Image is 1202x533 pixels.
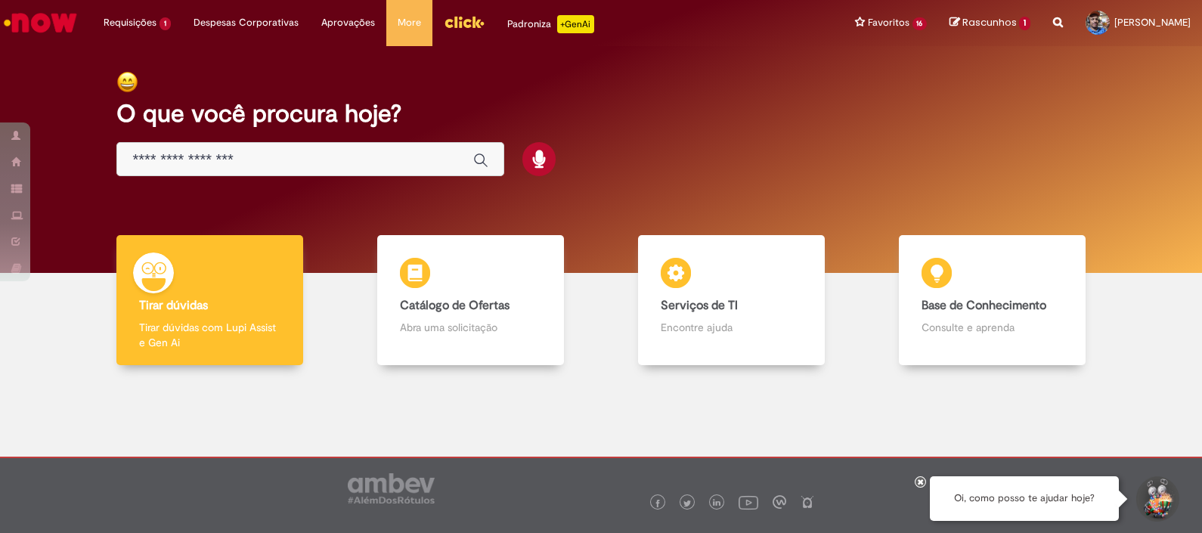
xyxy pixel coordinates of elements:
[321,15,375,30] span: Aprovações
[912,17,928,30] span: 16
[801,495,814,509] img: logo_footer_naosei.png
[340,235,601,366] a: Catálogo de Ofertas Abra uma solicitação
[930,476,1119,521] div: Oi, como posso te ajudar hoje?
[962,15,1017,29] span: Rascunhos
[557,15,594,33] p: +GenAi
[79,235,340,366] a: Tirar dúvidas Tirar dúvidas com Lupi Assist e Gen Ai
[654,500,661,507] img: logo_footer_facebook.png
[950,16,1030,30] a: Rascunhos
[444,11,485,33] img: click_logo_yellow_360x200.png
[194,15,299,30] span: Despesas Corporativas
[348,473,435,504] img: logo_footer_ambev_rotulo_gray.png
[868,15,909,30] span: Favoritos
[116,101,1085,127] h2: O que você procura hoje?
[1019,17,1030,30] span: 1
[507,15,594,33] div: Padroniza
[2,8,79,38] img: ServiceNow
[922,320,1063,335] p: Consulte e aprenda
[661,298,738,313] b: Serviços de TI
[139,298,208,313] b: Tirar dúvidas
[601,235,862,366] a: Serviços de TI Encontre ajuda
[713,499,720,508] img: logo_footer_linkedin.png
[400,320,541,335] p: Abra uma solicitação
[139,320,280,350] p: Tirar dúvidas com Lupi Assist e Gen Ai
[400,298,510,313] b: Catálogo de Ofertas
[661,320,802,335] p: Encontre ajuda
[1134,476,1179,522] button: Iniciar Conversa de Suporte
[922,298,1046,313] b: Base de Conhecimento
[104,15,156,30] span: Requisições
[683,500,691,507] img: logo_footer_twitter.png
[160,17,171,30] span: 1
[1114,16,1191,29] span: [PERSON_NAME]
[739,492,758,512] img: logo_footer_youtube.png
[773,495,786,509] img: logo_footer_workplace.png
[116,71,138,93] img: happy-face.png
[862,235,1123,366] a: Base de Conhecimento Consulte e aprenda
[398,15,421,30] span: More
